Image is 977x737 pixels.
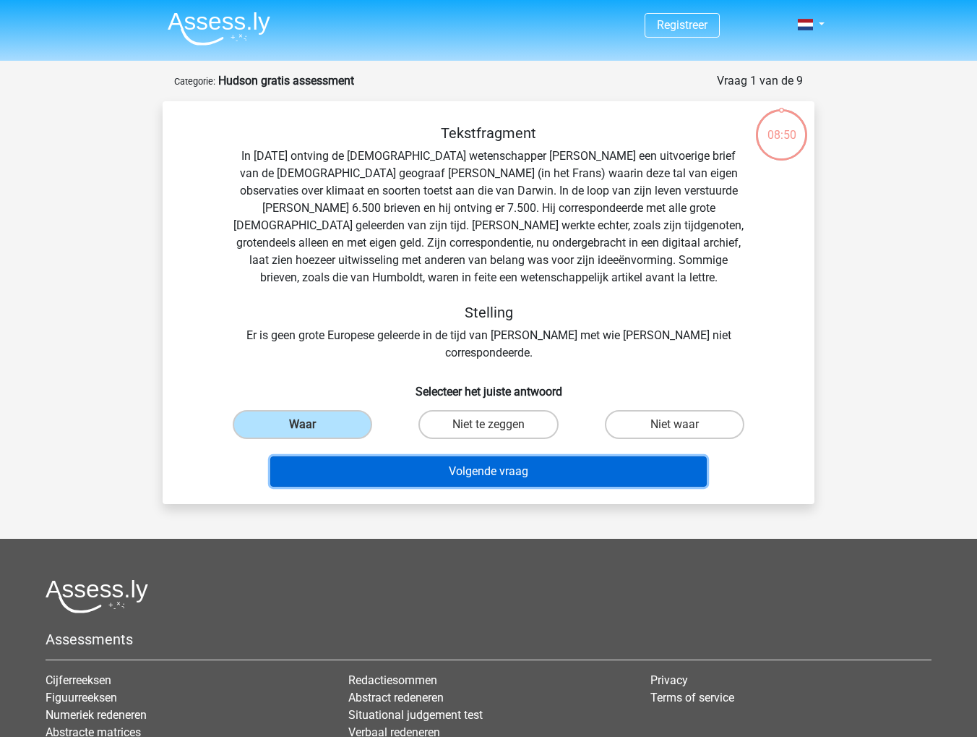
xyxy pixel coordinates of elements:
[657,18,707,32] a: Registreer
[46,691,117,704] a: Figuurreeksen
[418,410,558,439] label: Niet te zeggen
[605,410,744,439] label: Niet waar
[46,673,111,687] a: Cijferreeksen
[168,12,270,46] img: Assessly
[754,108,809,144] div: 08:50
[650,691,734,704] a: Terms of service
[186,124,791,362] div: In [DATE] ontving de [DEMOGRAPHIC_DATA] wetenschapper [PERSON_NAME] een uitvoerige brief van de [...
[174,76,215,87] small: Categorie:
[650,673,688,687] a: Privacy
[348,673,437,687] a: Redactiesommen
[348,708,483,722] a: Situational judgement test
[233,410,372,439] label: Waar
[46,579,148,613] img: Assessly logo
[46,708,147,722] a: Numeriek redeneren
[232,304,745,321] h5: Stelling
[717,72,803,90] div: Vraag 1 van de 9
[232,124,745,142] h5: Tekstfragment
[270,456,707,487] button: Volgende vraag
[348,691,444,704] a: Abstract redeneren
[218,74,354,88] strong: Hudson gratis assessment
[186,373,791,399] h6: Selecteer het juiste antwoord
[46,631,931,648] h5: Assessments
